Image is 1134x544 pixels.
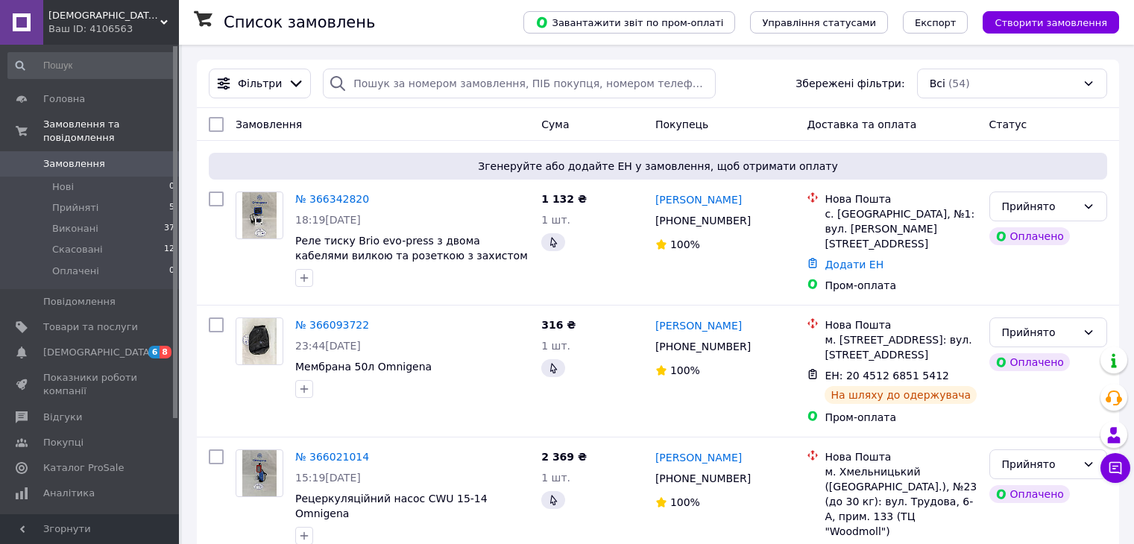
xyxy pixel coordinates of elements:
div: Прийнято [1002,456,1077,472]
img: Фото товару [242,318,277,364]
div: м. Хмельницький ([GEOGRAPHIC_DATA].), №23 (до 30 кг): вул. Трудова, 6-А, прим. 133 (ТЦ "Woodmoll") [825,464,977,539]
span: Всі [930,76,945,91]
div: Оплачено [989,353,1070,371]
span: Фільтри [238,76,282,91]
span: Замовлення [236,118,302,130]
div: [PHONE_NUMBER] [652,468,754,489]
span: 1 132 ₴ [541,193,587,205]
span: 1 шт. [541,472,570,484]
div: м. [STREET_ADDRESS]: вул. [STREET_ADDRESS] [825,332,977,362]
button: Чат з покупцем [1100,453,1130,483]
img: Фото товару [242,450,277,496]
span: Замовлення [43,157,105,171]
span: Завантажити звіт по пром-оплаті [535,16,723,29]
span: ЕН: 20 4512 6851 5412 [825,370,949,382]
span: 0 [169,265,174,278]
span: Замовлення та повідомлення [43,118,179,145]
span: Показники роботи компанії [43,371,138,398]
a: Фото товару [236,317,283,365]
span: Аналітика [43,487,95,500]
span: Польські насоси Omnigena в Україні [48,9,160,22]
span: 12 [164,243,174,256]
button: Створити замовлення [983,11,1119,34]
div: Нова Пошта [825,192,977,206]
span: 100% [670,496,700,508]
a: [PERSON_NAME] [655,192,742,207]
span: 18:19[DATE] [295,214,361,226]
input: Пошук за номером замовлення, ПІБ покупця, номером телефону, Email, номером накладної [323,69,716,98]
div: На шляху до одержувача [825,386,977,404]
div: Нова Пошта [825,317,977,332]
span: Відгуки [43,411,82,424]
span: 8 [160,346,171,358]
a: № 366021014 [295,451,369,463]
img: Фото товару [242,192,277,238]
button: Експорт [903,11,968,34]
div: [PHONE_NUMBER] [652,210,754,231]
span: 100% [670,364,700,376]
a: Рецеркуляційний насос CWU 15-14 Omnigena [295,493,488,519]
span: Управління сайтом [43,512,138,539]
span: Покупці [43,436,84,449]
span: Каталог ProSale [43,461,124,475]
span: Cума [541,118,569,130]
input: Пошук [7,52,176,79]
div: Оплачено [989,227,1070,245]
span: 23:44[DATE] [295,340,361,352]
span: Покупець [655,118,708,130]
span: (54) [948,78,970,89]
a: Реле тиску Brio evo-press з двома кабелями вилкою та розеткою з захистом сухого ходу Omnigena [295,235,528,276]
span: Виконані [52,222,98,235]
div: Пром-оплата [825,278,977,293]
span: Товари та послуги [43,320,138,334]
a: [PERSON_NAME] [655,318,742,333]
span: 15:19[DATE] [295,472,361,484]
span: Управління статусами [762,17,876,28]
span: 0 [169,180,174,194]
span: Головна [43,92,85,106]
a: Фото товару [236,449,283,497]
span: 6 [148,346,160,358]
span: 100% [670,238,700,250]
span: Нові [52,180,74,194]
div: Пром-оплата [825,410,977,425]
a: Фото товару [236,192,283,239]
a: Додати ЕН [825,259,883,271]
span: 2 369 ₴ [541,451,587,463]
span: Оплачені [52,265,99,278]
div: Ваш ID: 4106563 [48,22,179,36]
span: Експорт [915,17,957,28]
span: Прийняті [52,201,98,215]
span: Збережені фільтри: [796,76,904,91]
a: Мембрана 50л Omnigena [295,361,432,373]
span: 316 ₴ [541,319,576,331]
span: Доставка та оплата [807,118,916,130]
span: 1 шт. [541,214,570,226]
span: Скасовані [52,243,103,256]
span: [DEMOGRAPHIC_DATA] [43,346,154,359]
div: Нова Пошта [825,449,977,464]
span: Повідомлення [43,295,116,309]
div: Прийнято [1002,324,1077,341]
button: Завантажити звіт по пром-оплаті [523,11,735,34]
span: 1 шт. [541,340,570,352]
div: Прийнято [1002,198,1077,215]
span: Створити замовлення [995,17,1107,28]
a: Створити замовлення [968,16,1119,28]
span: 5 [169,201,174,215]
span: Статус [989,118,1027,130]
a: [PERSON_NAME] [655,450,742,465]
h1: Список замовлень [224,13,375,31]
div: [PHONE_NUMBER] [652,336,754,357]
span: Згенеруйте або додайте ЕН у замовлення, щоб отримати оплату [215,159,1101,174]
span: 37 [164,222,174,235]
button: Управління статусами [750,11,888,34]
div: Оплачено [989,485,1070,503]
a: № 366342820 [295,193,369,205]
div: с. [GEOGRAPHIC_DATA], №1: вул. [PERSON_NAME][STREET_ADDRESS] [825,206,977,251]
a: № 366093722 [295,319,369,331]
